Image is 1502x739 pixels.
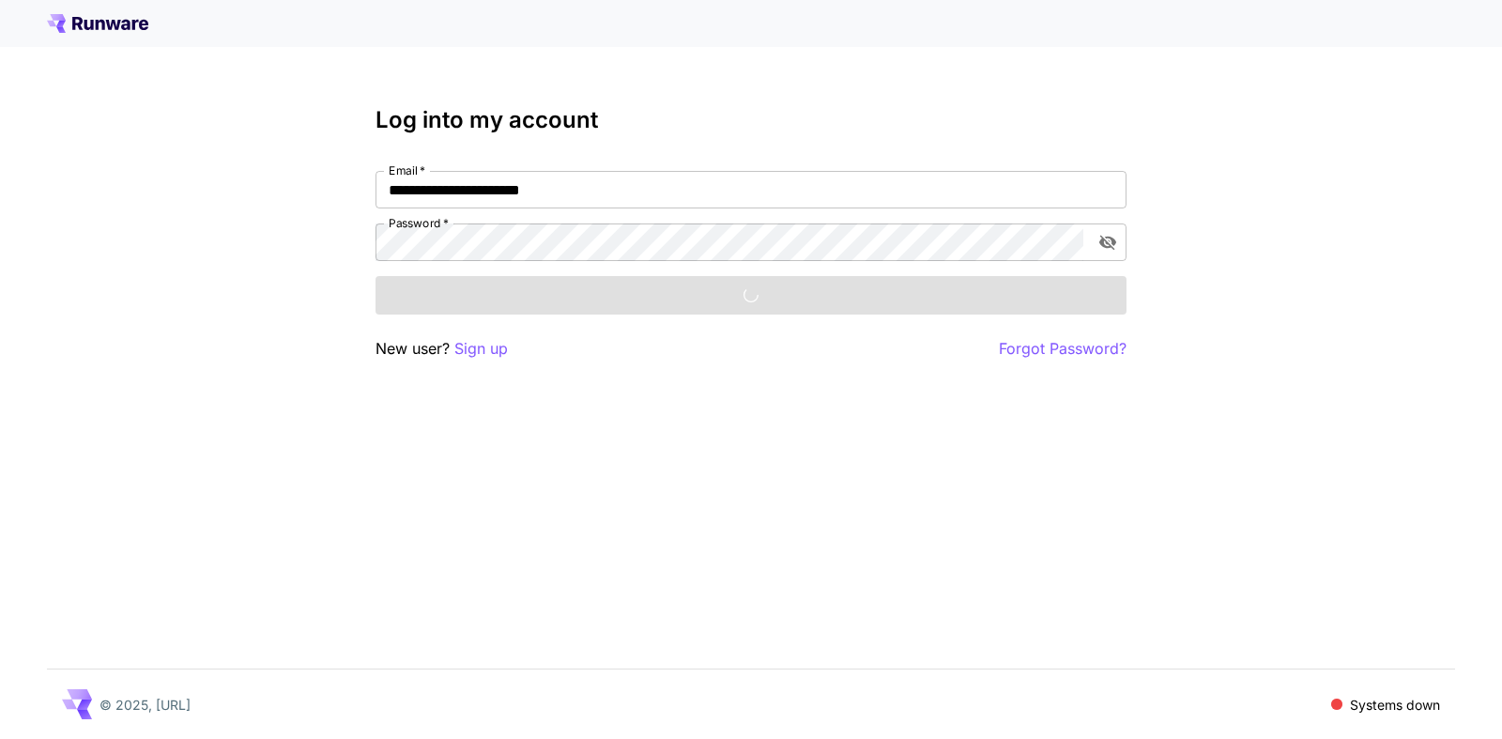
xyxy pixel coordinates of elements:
p: © 2025, [URL] [100,695,191,715]
label: Email [389,162,425,178]
p: New user? [375,337,508,361]
label: Password [389,215,449,231]
h3: Log into my account [375,107,1126,133]
button: Sign up [454,337,508,361]
p: Systems down [1350,695,1440,715]
button: Forgot Password? [999,337,1126,361]
button: toggle password visibility [1091,225,1125,259]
